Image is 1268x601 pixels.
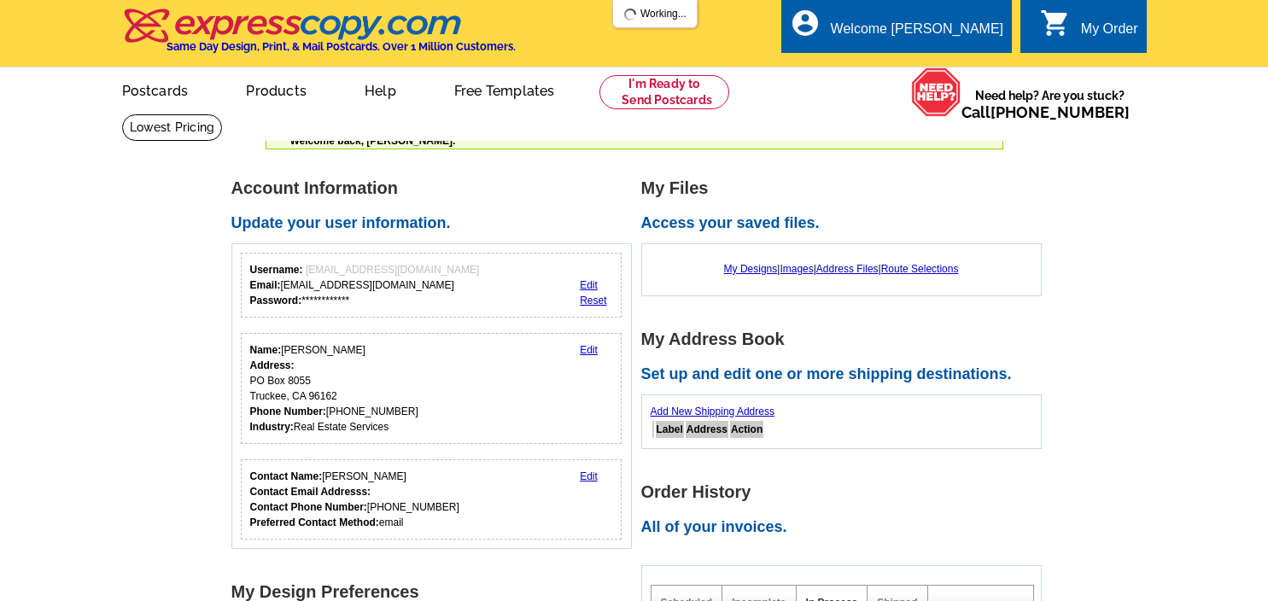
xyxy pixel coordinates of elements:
[1081,21,1138,45] div: My Order
[580,344,598,356] a: Edit
[724,263,778,275] a: My Designs
[651,253,1032,285] div: | | |
[961,103,1130,121] span: Call
[580,279,598,291] a: Edit
[250,516,379,528] strong: Preferred Contact Method:
[241,253,622,318] div: Your login information.
[641,365,1051,384] h2: Set up and edit one or more shipping destinations.
[167,40,516,53] h4: Same Day Design, Print, & Mail Postcards. Over 1 Million Customers.
[231,583,641,601] h1: My Design Preferences
[911,67,961,117] img: help
[250,406,326,417] strong: Phone Number:
[427,69,582,109] a: Free Templates
[1040,19,1138,40] a: shopping_cart My Order
[337,69,424,109] a: Help
[641,214,1051,233] h2: Access your saved files.
[730,421,763,438] th: Action
[580,295,606,306] a: Reset
[306,264,479,276] span: [EMAIL_ADDRESS][DOMAIN_NAME]
[231,214,641,233] h2: Update your user information.
[641,483,1051,501] h1: Order History
[231,179,641,197] h1: Account Information
[250,486,371,498] strong: Contact Email Addresss:
[641,330,1051,348] h1: My Address Book
[250,342,418,435] div: [PERSON_NAME] PO Box 8055 Truckee, CA 96162 [PHONE_NUMBER] Real Estate Services
[881,263,959,275] a: Route Selections
[580,470,598,482] a: Edit
[95,69,216,109] a: Postcards
[241,459,622,540] div: Who should we contact regarding order issues?
[990,103,1130,121] a: [PHONE_NUMBER]
[250,295,302,306] strong: Password:
[1040,8,1071,38] i: shopping_cart
[250,344,282,356] strong: Name:
[831,21,1003,45] div: Welcome [PERSON_NAME]
[250,359,295,371] strong: Address:
[641,179,1051,197] h1: My Files
[241,333,622,444] div: Your personal details.
[651,406,774,417] a: Add New Shipping Address
[122,20,516,53] a: Same Day Design, Print, & Mail Postcards. Over 1 Million Customers.
[250,469,459,530] div: [PERSON_NAME] [PHONE_NUMBER] email
[250,501,367,513] strong: Contact Phone Number:
[250,470,323,482] strong: Contact Name:
[219,69,334,109] a: Products
[290,135,456,147] span: Welcome back, [PERSON_NAME].
[816,263,879,275] a: Address Files
[961,87,1138,121] span: Need help? Are you stuck?
[790,8,821,38] i: account_circle
[780,263,813,275] a: Images
[250,264,303,276] strong: Username:
[656,421,684,438] th: Label
[623,8,637,21] img: loading...
[686,421,728,438] th: Address
[250,279,281,291] strong: Email:
[250,421,294,433] strong: Industry:
[641,518,1051,537] h2: All of your invoices.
